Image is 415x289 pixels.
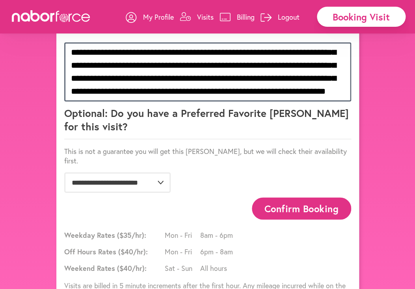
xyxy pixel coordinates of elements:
p: Optional: Do you have a Preferred Favorite [PERSON_NAME] for this visit? [64,106,351,139]
p: Billing [237,12,255,22]
p: Visits [197,12,214,22]
a: Visits [180,5,214,29]
a: Logout [261,5,300,29]
span: ($ 35 /hr): [117,230,146,240]
button: Confirm Booking [252,198,351,219]
span: Sat - Sun [165,263,200,273]
a: My Profile [126,5,174,29]
span: All hours [200,263,236,273]
span: 6pm - 8am [200,247,236,256]
div: Booking Visit [317,7,406,27]
span: Mon - Fri [165,230,200,240]
span: 8am - 6pm [200,230,236,240]
span: Off Hours Rates [64,247,163,256]
span: Weekday Rates [64,230,163,240]
p: Logout [278,12,300,22]
p: This is not a guarantee you will get this [PERSON_NAME], but we will check their availability first. [64,146,351,165]
span: ($ 40 /hr): [118,247,148,256]
p: My Profile [143,12,174,22]
span: Mon - Fri [165,247,200,256]
span: Weekend Rates [64,263,163,273]
span: ($ 40 /hr): [117,263,147,273]
a: Billing [220,5,255,29]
